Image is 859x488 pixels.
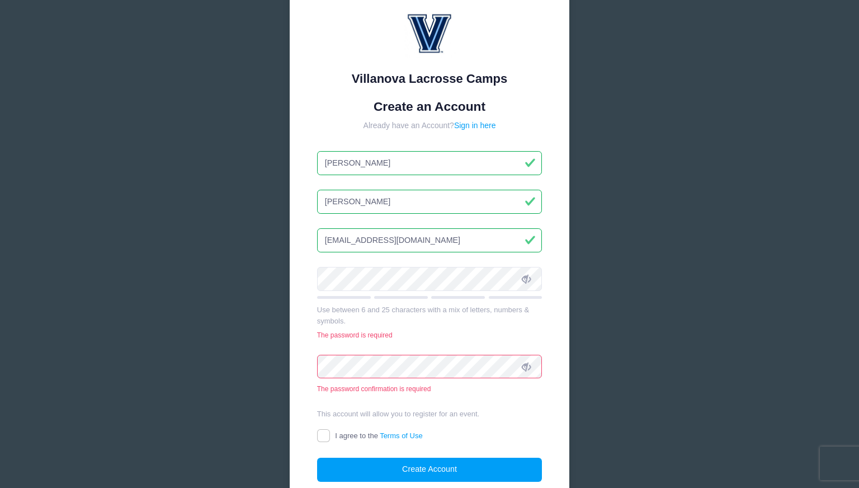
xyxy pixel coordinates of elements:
div: Villanova Lacrosse Camps [317,69,542,88]
h1: Create an Account [317,99,542,114]
input: I agree to theTerms of Use [317,429,330,442]
div: The password is required [317,330,542,340]
input: First Name [317,151,542,175]
div: The password confirmation is required [317,384,542,394]
input: Email [317,228,542,252]
span: I agree to the [335,431,422,440]
input: Last Name [317,190,542,214]
div: Already have an Account? [317,120,542,132]
a: Terms of Use [380,431,423,440]
button: Create Account [317,458,542,482]
a: Sign in here [454,121,496,130]
div: Use between 6 and 25 characters with a mix of letters, numbers & symbols. [317,304,542,326]
div: This account will allow you to register for an event. [317,409,542,420]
